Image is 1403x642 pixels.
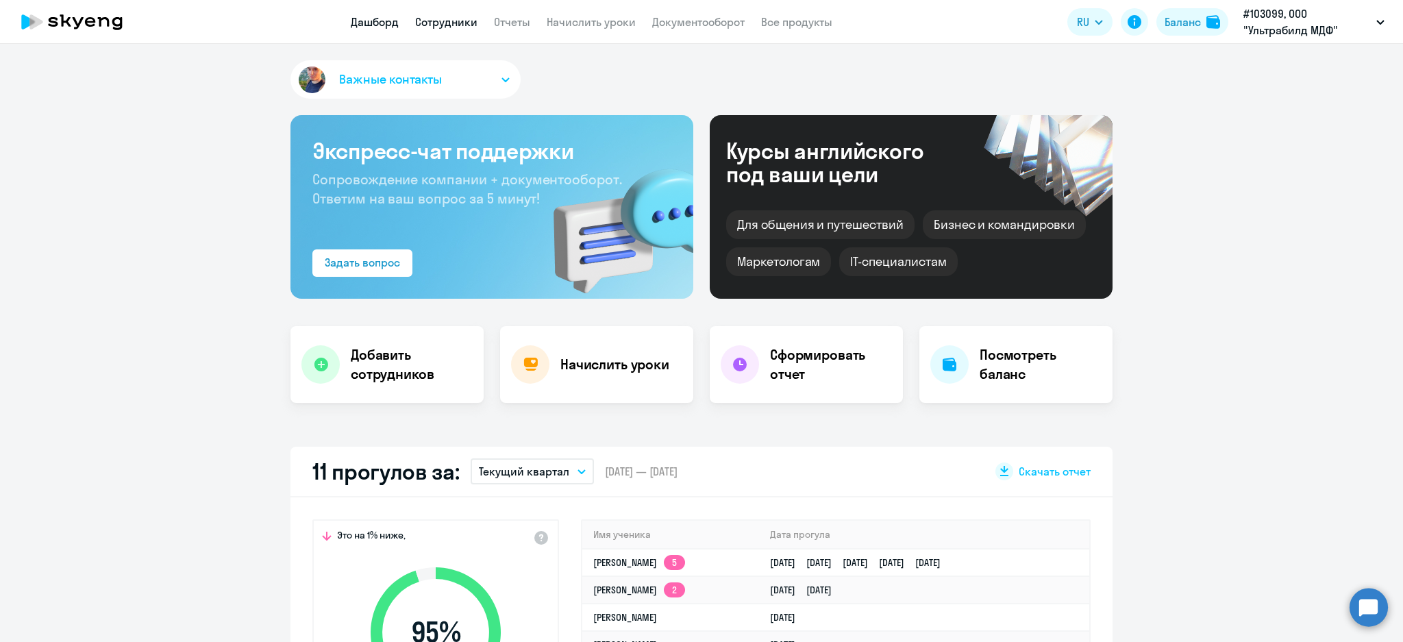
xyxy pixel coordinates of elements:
p: #103099, ООО "Ультрабилд МДФ" (Кроношпан Калуга) [1243,5,1371,38]
a: Сотрудники [415,15,477,29]
button: #103099, ООО "Ультрабилд МДФ" (Кроношпан Калуга) [1237,5,1391,38]
h4: Добавить сотрудников [351,345,473,384]
h4: Начислить уроки [560,355,669,374]
button: RU [1067,8,1113,36]
div: IT-специалистам [839,247,957,276]
h2: 11 прогулов за: [312,458,460,485]
a: [PERSON_NAME] [593,611,657,624]
a: [DATE][DATE][DATE][DATE][DATE] [770,556,952,569]
h3: Экспресс-чат поддержки [312,137,671,164]
span: RU [1077,14,1089,30]
span: Скачать отчет [1019,464,1091,479]
span: Это на 1% ниже, [337,529,406,545]
div: Маркетологам [726,247,831,276]
div: Баланс [1165,14,1201,30]
div: Задать вопрос [325,254,400,271]
app-skyeng-badge: 5 [664,555,685,570]
a: [PERSON_NAME]2 [593,584,685,596]
button: Задать вопрос [312,249,412,277]
th: Имя ученика [582,521,759,549]
button: Балансbalance [1156,8,1228,36]
a: Отчеты [494,15,530,29]
div: Курсы английского под ваши цели [726,139,960,186]
h4: Сформировать отчет [770,345,892,384]
span: Важные контакты [339,71,442,88]
img: avatar [296,64,328,96]
a: Начислить уроки [547,15,636,29]
button: Важные контакты [290,60,521,99]
th: Дата прогула [759,521,1089,549]
a: [DATE] [770,611,806,624]
button: Текущий квартал [471,458,594,484]
a: Дашборд [351,15,399,29]
img: bg-img [534,145,693,299]
p: Текущий квартал [479,463,569,480]
div: Для общения и путешествий [726,210,915,239]
span: Сопровождение компании + документооборот. Ответим на ваш вопрос за 5 минут! [312,171,622,207]
a: Все продукты [761,15,832,29]
span: [DATE] — [DATE] [605,464,678,479]
h4: Посмотреть баланс [980,345,1102,384]
a: Документооборот [652,15,745,29]
img: balance [1206,15,1220,29]
div: Бизнес и командировки [923,210,1086,239]
a: [DATE][DATE] [770,584,843,596]
app-skyeng-badge: 2 [664,582,685,597]
a: [PERSON_NAME]5 [593,556,685,569]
